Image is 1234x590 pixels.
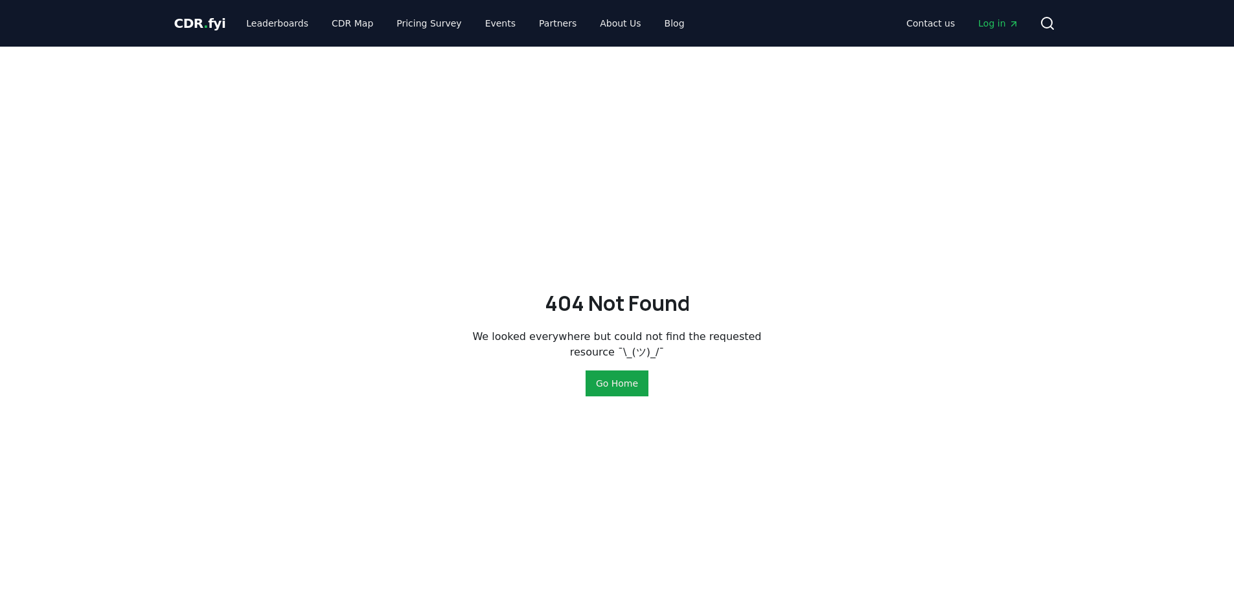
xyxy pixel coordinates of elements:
[545,288,690,319] h2: 404 Not Found
[896,12,1029,35] nav: Main
[589,12,651,35] a: About Us
[203,16,208,31] span: .
[978,17,1018,30] span: Log in
[174,16,226,31] span: CDR fyi
[236,12,694,35] nav: Main
[472,329,762,360] p: We looked everywhere but could not find the requested resource ¯\_(ツ)_/¯
[654,12,695,35] a: Blog
[586,370,648,396] button: Go Home
[321,12,383,35] a: CDR Map
[475,12,526,35] a: Events
[968,12,1029,35] a: Log in
[174,14,226,32] a: CDR.fyi
[529,12,587,35] a: Partners
[236,12,319,35] a: Leaderboards
[386,12,472,35] a: Pricing Survey
[896,12,965,35] a: Contact us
